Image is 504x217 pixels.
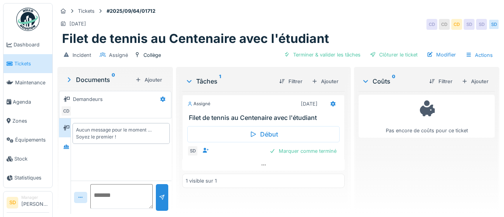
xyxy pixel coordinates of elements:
[21,195,49,211] li: [PERSON_NAME]
[143,51,161,59] div: Collège
[3,149,52,168] a: Stock
[3,54,52,73] a: Tickets
[132,75,165,85] div: Ajouter
[3,73,52,92] a: Maintenance
[189,114,341,121] h3: Filet de tennis au Centenaire avec l'étudiant
[3,92,52,111] a: Agenda
[185,77,273,86] div: Tâches
[3,130,52,149] a: Équipements
[186,177,217,185] div: 1 visible sur 1
[78,7,95,15] div: Tickets
[219,77,221,86] sup: 1
[367,50,421,60] div: Clôturer le ticket
[426,19,437,30] div: CD
[14,155,49,162] span: Stock
[13,98,49,106] span: Agenda
[61,106,72,116] div: CD
[14,60,49,67] span: Tickets
[187,145,198,156] div: SD
[12,117,49,125] span: Zones
[72,51,91,59] div: Incident
[16,8,40,31] img: Badge_color-CXgf-gQk.svg
[476,19,487,30] div: SD
[464,19,475,30] div: SD
[14,41,49,48] span: Dashboard
[301,100,318,108] div: [DATE]
[3,111,52,130] a: Zones
[7,195,49,213] a: SD Manager[PERSON_NAME]
[309,76,342,87] div: Ajouter
[3,35,52,54] a: Dashboard
[65,75,132,84] div: Documents
[364,98,490,134] div: Pas encore de coûts pour ce ticket
[14,174,49,181] span: Statistiques
[424,50,459,60] div: Modifier
[459,76,492,87] div: Ajouter
[3,168,52,187] a: Statistiques
[187,101,211,107] div: Assigné
[21,195,49,200] div: Manager
[69,20,86,27] div: [DATE]
[62,31,329,46] h1: Filet de tennis au Centenaire avec l'étudiant
[266,146,340,156] div: Marquer comme terminé
[426,76,456,87] div: Filtrer
[281,50,364,60] div: Terminer & valider les tâches
[76,126,166,140] div: Aucun message pour le moment … Soyez le premier !
[451,19,462,30] div: CD
[439,19,450,30] div: CD
[392,77,395,86] sup: 0
[15,136,49,144] span: Équipements
[462,50,496,61] div: Actions
[112,75,115,84] sup: 0
[109,51,128,59] div: Assigné
[7,197,18,208] li: SD
[362,77,423,86] div: Coûts
[15,79,49,86] span: Maintenance
[276,76,306,87] div: Filtrer
[73,96,103,103] div: Demandeurs
[104,7,159,15] strong: #2025/09/64/01712
[187,126,340,142] div: Début
[488,19,499,30] div: SD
